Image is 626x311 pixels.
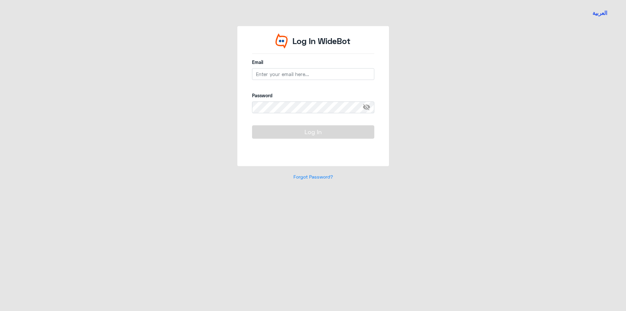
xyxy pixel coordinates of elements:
[363,101,374,113] span: visibility_off
[293,174,333,179] a: Forgot Password?
[252,59,374,66] label: Email
[276,33,288,49] img: Widebot Logo
[592,9,607,17] button: العربية
[252,92,374,99] label: Password
[252,68,374,80] input: Enter your email here...
[589,5,611,21] a: Switch language
[292,35,350,47] p: Log In WideBot
[252,125,374,138] button: Log In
